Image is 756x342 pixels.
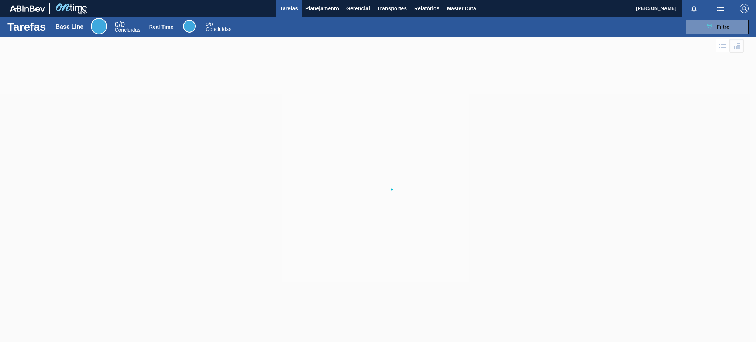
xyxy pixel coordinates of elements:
div: Base Line [114,21,140,33]
button: Notificações [682,3,706,14]
div: Base Line [56,24,84,30]
h1: Tarefas [7,23,46,31]
span: Concluídas [114,27,140,33]
img: userActions [716,4,725,13]
span: 0 [114,20,118,28]
span: Planejamento [305,4,339,13]
button: Filtro [686,20,749,34]
span: Gerencial [346,4,370,13]
span: Concluídas [206,26,231,32]
img: TNhmsLtSVTkK8tSr43FrP2fwEKptu5GPRR3wAAAABJRU5ErkJggg== [10,5,45,12]
span: Filtro [717,24,730,30]
span: Transportes [377,4,407,13]
div: Base Line [91,18,107,34]
div: Real Time [149,24,173,30]
div: Real Time [206,22,231,32]
div: Real Time [183,20,196,33]
span: / 0 [114,20,125,28]
span: Tarefas [280,4,298,13]
span: Relatórios [414,4,439,13]
img: Logout [740,4,749,13]
span: Master Data [447,4,476,13]
span: / 0 [206,21,213,27]
span: 0 [206,21,209,27]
